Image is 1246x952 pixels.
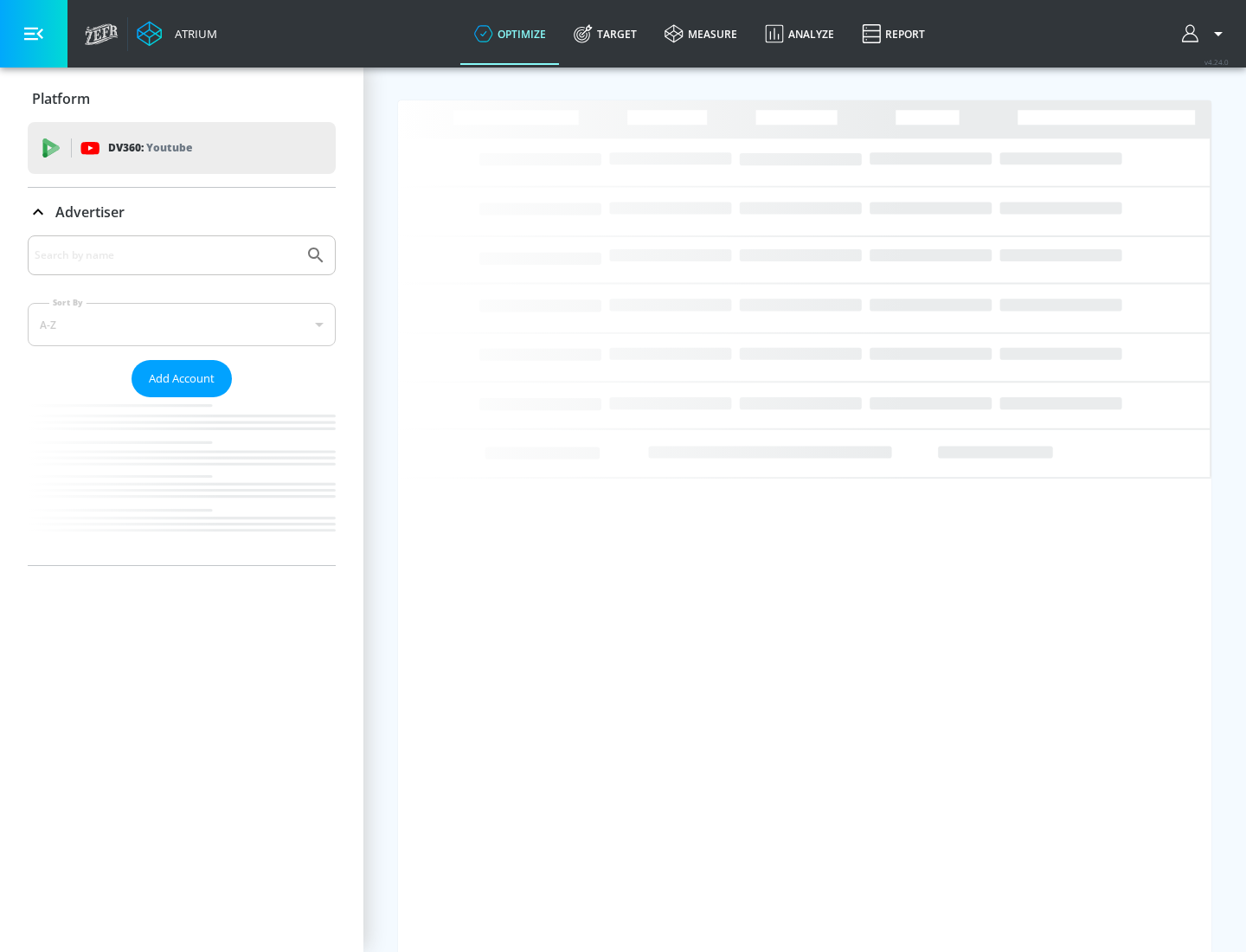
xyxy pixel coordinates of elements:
[28,122,336,174] div: DV360: Youtube
[651,3,751,65] a: measure
[560,3,651,65] a: Target
[1204,57,1229,67] span: v 4.24.0
[28,397,336,565] nav: list of Advertiser
[49,297,87,308] label: Sort By
[32,89,90,108] p: Platform
[55,203,125,222] p: Advertiser
[848,3,939,65] a: Report
[28,74,336,123] div: Platform
[137,21,217,47] a: Atrium
[751,3,848,65] a: Analyze
[28,188,336,236] div: Advertiser
[132,360,232,397] button: Add Account
[28,303,336,346] div: A-Z
[108,138,192,158] p: DV360:
[149,369,215,389] span: Add Account
[35,244,297,267] input: Search by name
[146,138,192,157] p: Youtube
[28,235,336,565] div: Advertiser
[460,3,560,65] a: optimize
[168,26,217,42] div: Atrium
